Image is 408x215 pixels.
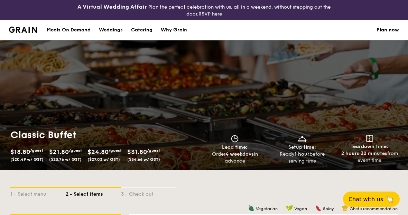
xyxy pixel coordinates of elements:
[222,144,248,150] span: Lead time:
[87,148,109,156] span: $24.80
[161,20,187,40] div: Why Grain
[286,205,293,211] img: icon-vegan.f8ff3823.svg
[297,135,307,143] img: icon-dish.430c3a2e.svg
[77,3,147,11] h4: A Virtual Wedding Affair
[295,151,309,157] strong: 1 hour
[121,188,176,198] div: 3 - Check out
[157,20,191,40] a: Why Grain
[343,192,400,207] button: Chat with us🦙
[230,135,240,143] img: icon-clock.2db775ea.svg
[127,157,160,162] span: ($34.66 w/ GST)
[87,157,120,162] span: ($27.03 w/ GST)
[109,148,122,153] span: /guest
[342,205,348,211] img: icon-chef-hat.a58ddaea.svg
[99,20,123,40] div: Weddings
[366,135,373,142] img: icon-teardown.65201eee.svg
[9,27,37,33] img: Grain
[69,148,82,153] span: /guest
[248,205,254,211] img: icon-vegetarian.fe4039eb.svg
[10,188,66,198] div: 1 - Select menu
[10,129,201,141] h1: Classic Buffet
[225,151,254,157] strong: 4 weekdays
[256,206,278,211] span: Vegetarian
[68,3,340,17] div: Plan the perfect celebration with us, all in a weekend, without stepping out the door.
[339,150,400,164] div: from event time
[127,20,157,40] a: Catering
[9,27,37,33] a: Logotype
[198,11,222,17] a: RSVP here
[147,148,160,153] span: /guest
[10,148,30,156] span: $18.80
[315,205,322,211] img: icon-spicy.37a8142b.svg
[127,148,147,156] span: $31.80
[350,206,398,211] span: Chef's recommendation
[323,206,334,211] span: Spicy
[349,196,383,203] span: Chat with us
[288,144,316,150] span: Setup time:
[95,20,127,40] a: Weddings
[10,157,44,162] span: ($20.49 w/ GST)
[49,157,82,162] span: ($23.76 w/ GST)
[294,206,307,211] span: Vegan
[66,188,121,198] div: 2 - Select items
[386,195,394,203] span: 🦙
[47,20,91,40] div: Meals On Demand
[49,148,69,156] span: $21.80
[204,151,266,165] div: Order in advance
[131,20,152,40] div: Catering
[30,148,43,153] span: /guest
[341,150,387,156] strong: 2 hours 30 minutes
[43,20,95,40] a: Meals On Demand
[271,151,333,165] div: Ready before serving time
[377,20,399,40] a: Plan now
[351,144,388,149] span: Teardown time:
